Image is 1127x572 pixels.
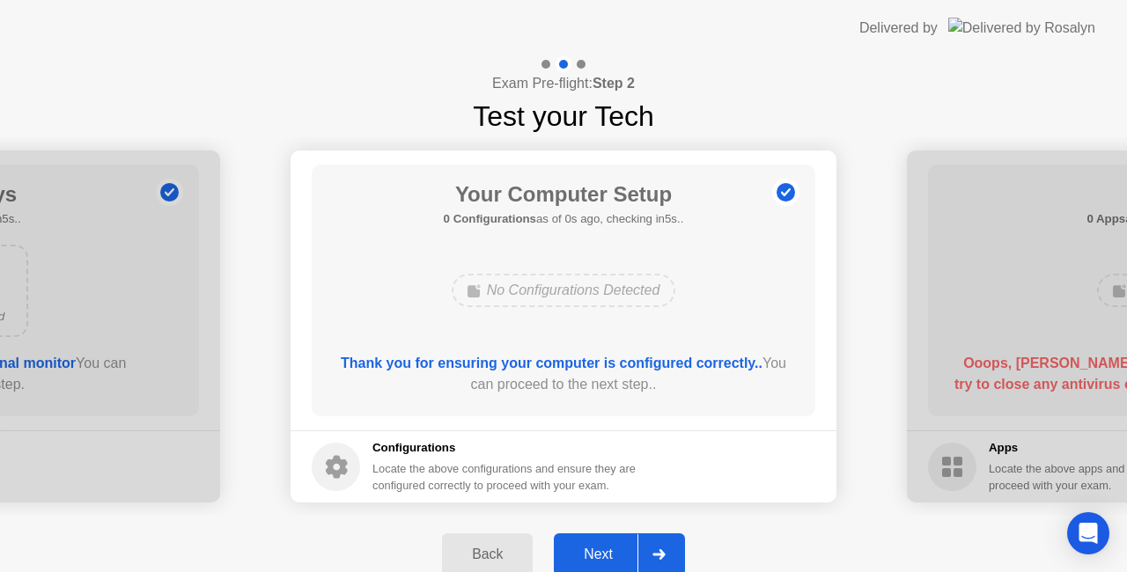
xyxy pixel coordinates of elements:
b: 0 Configurations [444,212,536,225]
b: Step 2 [593,76,635,91]
h5: Configurations [372,439,639,457]
div: Back [447,546,527,562]
div: Open Intercom Messenger [1067,512,1109,554]
div: You can proceed to the next step.. [337,353,791,395]
h1: Your Computer Setup [444,179,684,210]
img: Delivered by Rosalyn [948,18,1095,38]
h4: Exam Pre-flight: [492,73,635,94]
div: Delivered by [859,18,938,39]
div: Locate the above configurations and ensure they are configured correctly to proceed with your exam. [372,460,639,494]
b: Thank you for ensuring your computer is configured correctly.. [341,356,762,370]
h5: as of 0s ago, checking in5s.. [444,210,684,228]
h1: Test your Tech [473,95,654,137]
div: Next [559,546,637,562]
div: No Configurations Detected [452,274,676,307]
